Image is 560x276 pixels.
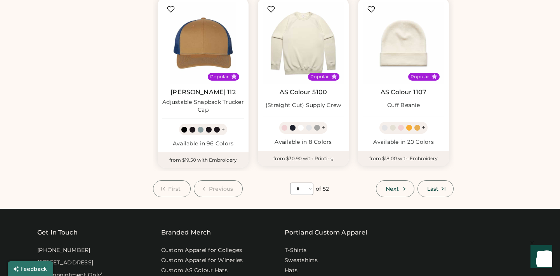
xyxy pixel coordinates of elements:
div: Available in 96 Colors [162,140,244,148]
a: Sweatshirts [285,257,318,264]
button: Next [376,180,414,197]
span: Previous [209,186,233,191]
a: Custom Apparel for Colleges [161,247,242,254]
a: Hats [285,267,297,274]
div: + [422,123,425,132]
button: Popular Style [331,74,337,79]
span: Next [386,186,399,191]
a: T-Shirts [285,247,306,254]
div: Available in 8 Colors [263,138,344,146]
img: AS Colour 1107 Cuff Beanie [363,2,444,84]
div: from $19.50 with Embroidery [158,152,249,168]
a: Custom Apparel for Wineries [161,257,243,264]
a: AS Colour 1107 [381,88,426,96]
div: of 52 [316,185,329,193]
img: Richardson 112 Adjustable Snapback Trucker Cap [162,2,244,84]
div: [PHONE_NUMBER] [37,247,90,254]
img: AS Colour 5100 (Straight Cut) Supply Crew [263,2,344,84]
div: from $30.90 with Printing [258,151,349,166]
div: from $18.00 with Embroidery [358,151,449,166]
a: Portland Custom Apparel [285,228,367,237]
div: Branded Merch [161,228,211,237]
div: [STREET_ADDRESS] [37,259,93,267]
div: + [322,123,325,132]
div: Available in 20 Colors [363,138,444,146]
div: Adjustable Snapback Trucker Cap [162,98,244,114]
div: Cuff Beanie [387,102,420,109]
iframe: Front Chat [523,241,557,274]
div: Popular [310,74,329,80]
span: First [168,186,181,191]
a: AS Colour 5100 [280,88,327,96]
div: Popular [210,74,229,80]
button: Last [417,180,454,197]
button: Previous [194,180,243,197]
button: First [153,180,191,197]
div: (Straight Cut) Supply Crew [266,102,341,109]
div: + [221,125,225,134]
div: Popular [410,74,429,80]
button: Popular Style [231,74,237,79]
a: Custom AS Colour Hats [161,267,228,274]
a: [PERSON_NAME] 112 [170,88,236,96]
span: Last [427,186,438,191]
button: Popular Style [431,74,437,79]
div: Get In Touch [37,228,78,237]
